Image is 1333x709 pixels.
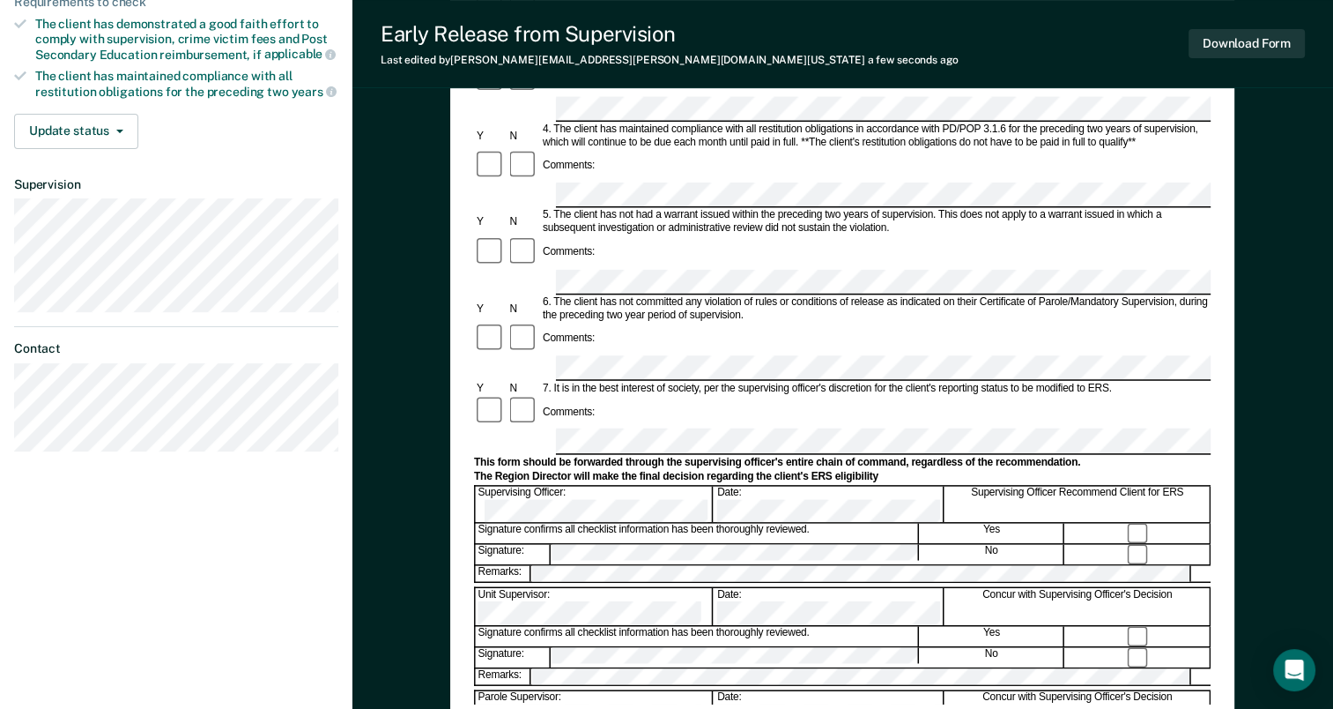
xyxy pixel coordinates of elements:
span: applicable [264,47,336,61]
div: 4. The client has maintained compliance with all restitution obligations in accordance with PD/PO... [540,123,1211,149]
div: Open Intercom Messenger [1273,649,1315,691]
div: Comments: [540,332,597,346]
button: Update status [14,114,138,149]
div: Yes [920,627,1064,646]
span: years [292,85,337,99]
div: 5. The client has not had a warrant issued within the preceding two years of supervision. This do... [540,209,1211,235]
div: No [920,545,1064,564]
div: N [507,216,540,229]
div: Y [474,382,507,395]
div: Y [474,302,507,316]
div: Comments: [540,246,597,259]
div: Date: [715,588,944,625]
div: Supervising Officer Recommend Client for ERS [945,486,1211,523]
div: 7. It is in the best interest of society, per the supervising officer's discretion for the client... [540,382,1211,395]
div: N [507,130,540,143]
div: The Region Director will make the final decision regarding the client's ERS eligibility [474,470,1211,483]
div: Remarks: [476,566,532,582]
div: 6. The client has not committed any violation of rules or conditions of release as indicated on t... [540,295,1211,322]
span: a few seconds ago [868,54,959,66]
div: Supervising Officer: [476,486,714,523]
div: Signature: [476,545,551,564]
dt: Supervision [14,177,338,192]
div: Signature: [476,648,551,668]
div: The client has demonstrated a good faith effort to comply with supervision, crime victim fees and... [35,17,338,62]
div: Concur with Supervising Officer's Decision [945,588,1211,625]
div: Yes [920,524,1064,543]
div: No [920,648,1064,668]
dt: Contact [14,341,338,356]
div: Early Release from Supervision [381,21,959,47]
div: N [507,382,540,395]
div: Date: [715,486,944,523]
div: Signature confirms all checklist information has been thoroughly reviewed. [476,524,919,543]
div: This form should be forwarded through the supervising officer's entire chain of command, regardle... [474,456,1211,469]
div: Y [474,130,507,143]
div: Last edited by [PERSON_NAME][EMAIL_ADDRESS][PERSON_NAME][DOMAIN_NAME][US_STATE] [381,54,959,66]
div: N [507,302,540,316]
div: Signature confirms all checklist information has been thoroughly reviewed. [476,627,919,646]
div: Comments: [540,406,597,419]
div: Comments: [540,160,597,173]
button: Download Form [1189,29,1305,58]
div: Y [474,216,507,229]
div: Remarks: [476,668,532,684]
div: Unit Supervisor: [476,588,714,625]
div: The client has maintained compliance with all restitution obligations for the preceding two [35,69,338,99]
